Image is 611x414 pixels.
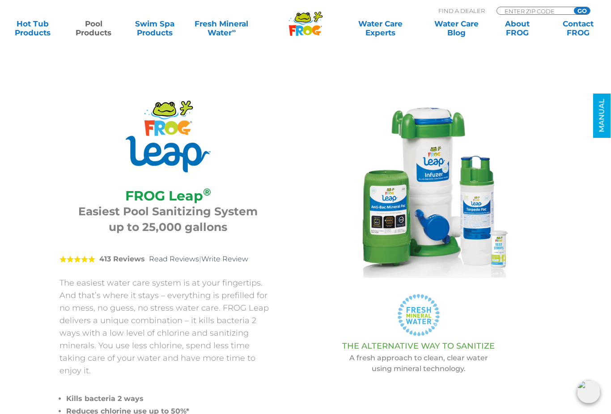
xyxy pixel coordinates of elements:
[59,277,276,377] p: The easiest water care system is at your fingertips. And that’s where it stays – everything is pr...
[593,94,611,138] a: MANUAL
[232,27,236,34] sup: ∞
[149,255,199,263] a: Read Reviews
[59,242,276,277] div: |
[59,256,95,263] span: 5
[71,188,265,204] h2: FROG Leap
[342,19,419,37] a: Water CareExperts
[494,19,541,37] a: AboutFROG
[574,7,590,14] input: GO
[299,353,538,374] p: A fresh approach to clean, clear water using mineral technology.
[577,380,600,403] img: openIcon
[126,101,211,172] img: Product Logo
[201,255,248,263] a: Write Review
[70,19,117,37] a: PoolProducts
[504,7,564,15] input: Zip Code Form
[555,19,602,37] a: ContactFROG
[299,341,538,350] h3: THE ALTERNATIVE WAY TO SANITIZE
[66,393,276,405] li: Kills bacteria 2 ways
[433,19,480,37] a: Water CareBlog
[438,7,485,15] p: Find A Dealer
[131,19,178,37] a: Swim SpaProducts
[203,186,211,198] sup: ®
[71,204,265,235] h3: Easiest Pool Sanitizing System up to 25,000 gallons
[9,19,56,37] a: Hot TubProducts
[192,19,251,37] a: Fresh MineralWater∞
[99,255,145,263] strong: 413 Reviews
